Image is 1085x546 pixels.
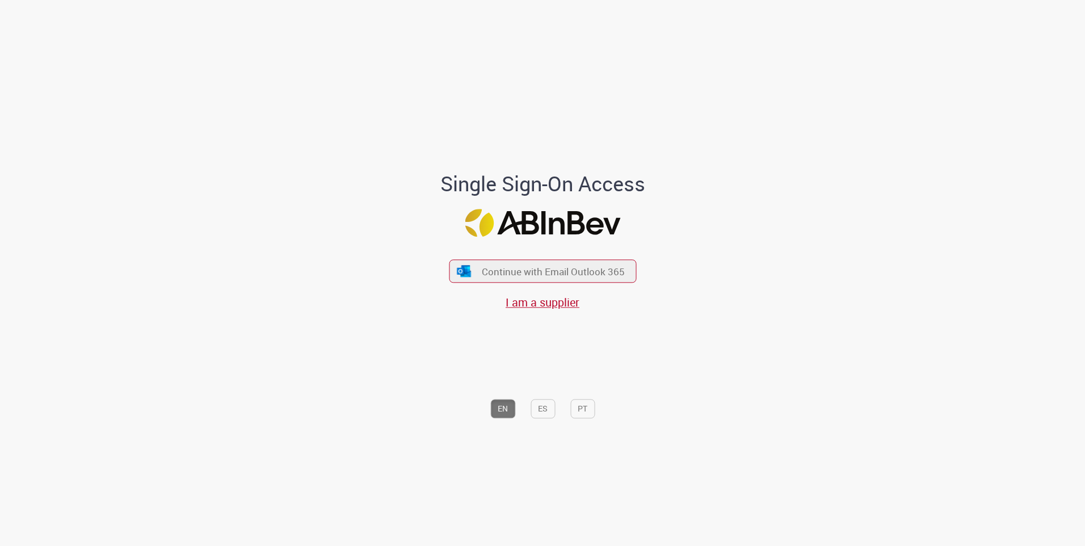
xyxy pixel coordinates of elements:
img: ícone Azure/Microsoft 360 [456,265,472,277]
button: ES [531,399,555,418]
button: PT [570,399,595,418]
button: ícone Azure/Microsoft 360 Continue with Email Outlook 365 [449,259,636,283]
a: I am a supplier [506,295,579,310]
button: EN [490,399,515,418]
img: Logo ABInBev [465,209,620,237]
h1: Single Sign-On Access [385,173,700,196]
span: Continue with Email Outlook 365 [482,265,625,278]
